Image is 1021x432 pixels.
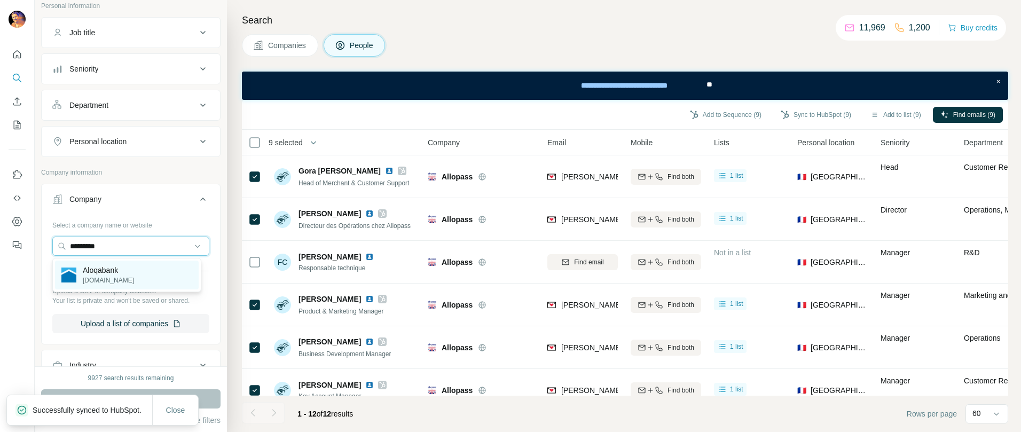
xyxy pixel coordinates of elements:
span: [PERSON_NAME] [299,208,361,219]
button: Quick start [9,45,26,64]
img: Logo of Allopass [428,343,436,352]
span: 12 [323,410,332,418]
span: 🇫🇷 [797,385,806,396]
button: Find both [631,254,701,270]
button: Company [42,186,220,216]
p: Aloqabank [83,265,134,276]
button: Upload a list of companies [52,314,209,333]
div: Company [69,194,101,205]
p: [DOMAIN_NAME] [83,276,134,285]
span: Companies [268,40,307,51]
img: LinkedIn logo [385,167,394,175]
span: Manager [881,376,910,385]
button: Feedback [9,235,26,255]
span: [PERSON_NAME] [299,294,361,304]
span: People [350,40,374,51]
div: Select a company name or website [52,216,209,230]
span: 🇫🇷 [797,257,806,268]
span: Director [881,206,907,214]
img: Logo of Allopass [428,215,436,224]
span: Company [428,137,460,148]
button: Find both [631,169,701,185]
span: Find both [667,343,694,352]
span: Find both [667,215,694,224]
img: LinkedIn logo [365,295,374,303]
img: Aloqabank [61,268,76,282]
span: Find both [667,172,694,182]
button: Find both [631,297,701,313]
p: Personal information [41,1,221,11]
span: of [317,410,323,418]
span: Directeur des Opérations chez Allopass [299,222,411,230]
span: Find emails (9) [953,110,995,120]
div: Department [69,100,108,111]
span: [GEOGRAPHIC_DATA] [811,300,868,310]
button: Find both [631,382,701,398]
span: [PERSON_NAME][EMAIL_ADDRESS][DOMAIN_NAME] [561,215,749,224]
span: 9 selected [269,137,303,148]
span: [GEOGRAPHIC_DATA] [811,214,868,225]
button: Job title [42,20,220,45]
button: Buy credits [948,20,998,35]
img: provider findymail logo [547,342,556,353]
div: FC [274,254,291,271]
button: Add to list (9) [863,107,929,123]
img: Avatar [9,11,26,28]
img: Avatar [274,296,291,313]
img: LinkedIn logo [365,253,374,261]
span: [PERSON_NAME] [299,380,361,390]
span: [GEOGRAPHIC_DATA] [811,342,868,353]
span: 🇫🇷 [797,300,806,310]
span: 1 list [730,214,743,223]
span: [PERSON_NAME][EMAIL_ADDRESS][DOMAIN_NAME] [561,343,749,352]
p: 60 [972,408,981,419]
span: Lists [714,137,729,148]
span: Key Account Manager [299,391,387,401]
span: Allopass [442,385,473,396]
button: Use Surfe on LinkedIn [9,165,26,184]
img: Logo of Allopass [428,301,436,309]
span: Find both [667,300,694,310]
span: Find both [667,386,694,395]
span: Allopass [442,300,473,310]
div: Seniority [69,64,98,74]
img: provider findymail logo [547,300,556,310]
button: Find emails (9) [933,107,1003,123]
p: Your list is private and won't be saved or shared. [52,296,209,305]
span: [PERSON_NAME][EMAIL_ADDRESS][DOMAIN_NAME] [561,172,749,181]
span: R&D [964,248,980,257]
span: 🇫🇷 [797,214,806,225]
button: My lists [9,115,26,135]
p: Successfully synced to HubSpot. [33,405,150,415]
span: Department [964,137,1003,148]
span: Responsable technique [299,263,378,273]
img: Avatar [274,211,291,228]
span: Operations [964,334,1000,342]
img: Avatar [274,339,291,356]
button: Seniority [42,56,220,82]
span: Not in a list [714,248,751,257]
img: Logo of Allopass [428,172,436,181]
img: LinkedIn logo [365,209,374,218]
button: Enrich CSV [9,92,26,111]
div: 9927 search results remaining [88,373,174,383]
button: Use Surfe API [9,188,26,208]
span: Head of Merchant & Customer Support [299,179,409,187]
button: Find both [631,211,701,227]
img: LinkedIn logo [365,381,374,389]
span: Allopass [442,171,473,182]
span: Email [547,137,566,148]
p: 11,969 [859,21,885,34]
span: Head [881,163,898,171]
span: [PERSON_NAME] [299,336,361,347]
span: [PERSON_NAME][EMAIL_ADDRESS][DOMAIN_NAME] [561,301,749,309]
span: Gora [PERSON_NAME] [299,166,381,176]
span: [PERSON_NAME] [299,252,361,262]
p: 1,200 [909,21,930,34]
span: Business Development Manager [299,350,391,358]
span: Close [166,405,185,415]
img: provider findymail logo [547,385,556,396]
span: Manager [881,334,910,342]
button: Find email [547,254,618,270]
